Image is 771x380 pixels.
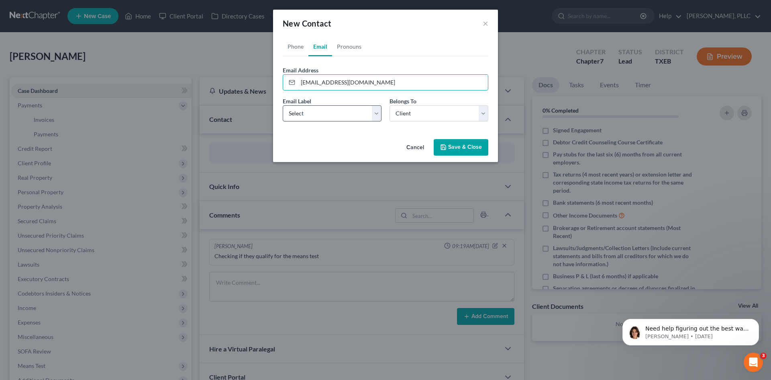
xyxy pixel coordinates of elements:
iframe: Intercom notifications message [610,302,771,358]
label: Email Address [283,66,318,74]
input: Email Address [298,75,488,90]
span: Need help figuring out the best way to enter your client's income? Here's a quick article to show... [35,23,139,70]
p: Message from Emma, sent 4d ago [35,31,139,38]
label: Email Label [283,97,311,105]
a: Pronouns [332,37,366,56]
button: Save & Close [434,139,488,156]
a: Phone [283,37,308,56]
button: × [483,18,488,28]
span: New Contact [283,18,331,28]
a: Email [308,37,332,56]
iframe: Intercom live chat [744,353,763,372]
button: Cancel [400,140,430,156]
span: 3 [760,353,767,359]
span: Belongs To [390,98,416,105]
